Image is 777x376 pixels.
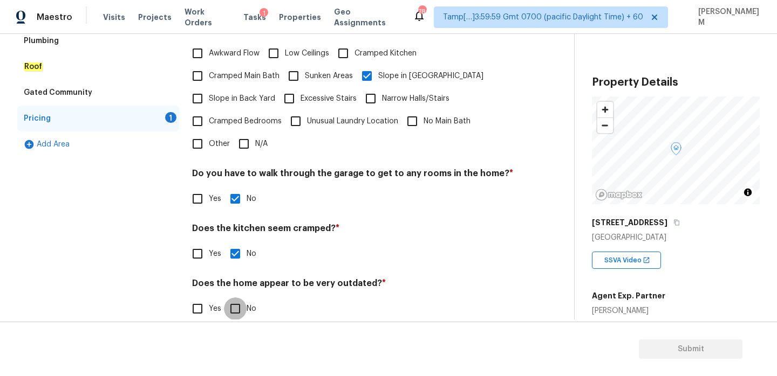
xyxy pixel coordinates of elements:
em: Roof [24,62,43,71]
button: Copy Address [672,218,681,227]
span: Geo Assignments [334,6,400,28]
span: Visits [103,12,125,23]
span: Yes [209,248,221,260]
span: Yes [209,303,221,315]
span: Toggle attribution [745,186,751,198]
span: No [247,193,256,205]
span: Low Ceilings [285,48,329,59]
span: Work Orders [185,6,230,28]
h4: Do you have to walk through the garage to get to any rooms in the home? [192,168,514,183]
h5: Agent Exp. Partner [592,290,665,301]
span: Properties [279,12,321,23]
span: Slope in Back Yard [209,93,275,105]
div: Gated Community [24,87,92,98]
span: Tasks [243,13,266,21]
span: [PERSON_NAME] M [694,6,761,28]
div: 1 [165,112,176,123]
div: Plumbing [24,36,59,46]
span: Tamp[…]3:59:59 Gmt 0700 (pacific Daylight Time) + 60 [443,12,643,23]
span: Slope in [GEOGRAPHIC_DATA] [378,71,483,82]
a: Mapbox homepage [595,189,643,201]
span: Cramped Kitchen [355,48,417,59]
button: Zoom in [597,102,613,117]
span: Cramped Main Bath [209,71,280,82]
div: 1 [260,8,268,19]
span: Other [209,138,230,150]
button: Zoom out [597,117,613,133]
span: Unusual Laundry Location [307,116,398,127]
span: Projects [138,12,172,23]
div: SSVA Video [592,252,661,269]
span: Yes [209,193,221,205]
span: Narrow Halls/Stairs [382,93,449,105]
span: No [247,303,256,315]
span: Excessive Stairs [301,93,357,105]
span: SSVA Video [604,255,646,266]
h3: Property Details [592,77,760,88]
h4: Does the home appear to be very outdated? [192,278,514,293]
span: No [247,248,256,260]
span: Awkward Flow [209,48,260,59]
span: No Main Bath [424,116,471,127]
canvas: Map [592,96,760,204]
div: Add Area [17,131,179,157]
span: N/A [255,138,268,150]
span: Cramped Bedrooms [209,116,282,127]
div: 786 [418,6,426,17]
span: Sunken Areas [305,71,353,82]
h4: Does the kitchen seem cramped? [192,223,514,238]
div: [GEOGRAPHIC_DATA] [592,232,760,243]
div: Pricing [24,113,51,124]
img: Open In New Icon [643,256,650,264]
h5: [STREET_ADDRESS] [592,217,667,228]
span: Maestro [37,12,72,23]
div: [PERSON_NAME] [592,305,665,316]
button: Toggle attribution [741,186,754,199]
div: Map marker [671,142,681,159]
